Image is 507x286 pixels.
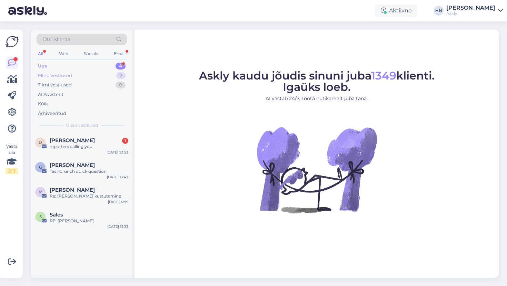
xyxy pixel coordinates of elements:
div: Kõik [38,100,48,107]
span: m [39,189,42,194]
span: D [39,140,42,145]
span: Dan Erickson [50,137,95,144]
div: reporters calling you [50,144,128,150]
p: AI vastab 24/7. Tööta nutikamalt juba täna. [199,95,435,102]
div: 2 [116,72,126,79]
div: Tiimi vestlused [38,82,72,88]
a: [PERSON_NAME]Askly [446,5,503,16]
div: Email [112,49,127,58]
div: TechCrunch quick question [50,168,128,174]
span: Greg Wise [50,162,95,168]
div: AI Assistent [38,91,63,98]
span: Askly kaudu jõudis sinuni juba klienti. Igaüks loeb. [199,69,435,94]
div: 0 [116,82,126,88]
div: Arhiveeritud [38,110,66,117]
div: [DATE] 12:19 [108,199,128,204]
div: 1 [122,138,128,144]
div: All [37,49,44,58]
div: [PERSON_NAME] [446,5,495,11]
img: Askly Logo [6,35,19,48]
div: HN [434,6,444,15]
span: 1349 [371,69,396,82]
div: Re: [PERSON_NAME] kustutamine [50,193,128,199]
div: Web [58,49,70,58]
div: Aktiivne [375,4,417,17]
div: [DATE] 23:53 [107,150,128,155]
div: Uus [38,63,47,70]
span: G [39,165,42,170]
div: RE: [PERSON_NAME] [50,218,128,224]
span: Otsi kliente [43,36,70,43]
span: S [39,214,42,219]
div: 2 / 3 [6,168,18,174]
span: Uued vestlused [66,122,98,128]
span: martin soorand [50,187,95,193]
div: 4 [116,63,126,70]
div: [DATE] 13:43 [107,174,128,180]
div: [DATE] 15:33 [107,224,128,229]
span: Sales [50,212,63,218]
div: Vaata siia [6,143,18,174]
div: Askly [446,11,495,16]
div: Socials [82,49,99,58]
img: No Chat active [255,108,379,232]
div: Minu vestlused [38,72,72,79]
